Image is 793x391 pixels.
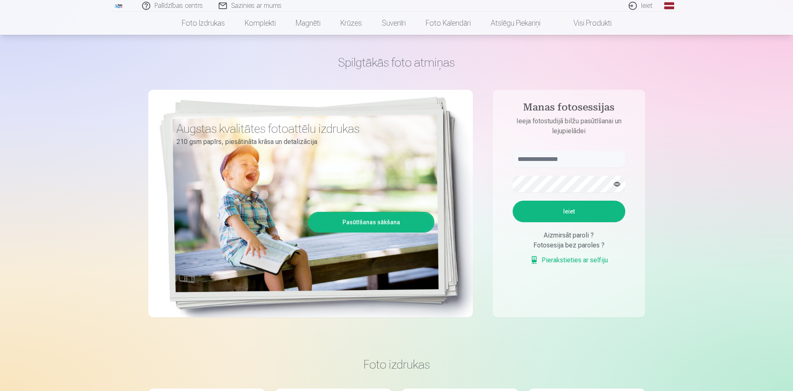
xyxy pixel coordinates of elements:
a: Atslēgu piekariņi [481,12,550,35]
button: Ieiet [513,201,625,222]
a: Visi produkti [550,12,622,35]
h3: Augstas kvalitātes fotoattēlu izdrukas [176,121,428,136]
p: Ieeja fotostudijā bilžu pasūtīšanai un lejupielādei [504,116,634,136]
a: Magnēti [286,12,330,35]
a: Krūzes [330,12,372,35]
a: Foto kalendāri [416,12,481,35]
div: Fotosesija bez paroles ? [513,240,625,250]
div: Aizmirsāt paroli ? [513,230,625,240]
h3: Foto izdrukas [155,357,639,372]
img: /fa1 [114,3,123,8]
h1: Spilgtākās foto atmiņas [148,55,645,70]
a: Foto izdrukas [172,12,235,35]
a: Suvenīri [372,12,416,35]
a: Pierakstieties ar selfiju [530,255,608,265]
p: 210 gsm papīrs, piesātināta krāsa un detalizācija [176,136,428,148]
h4: Manas fotosessijas [504,101,634,116]
a: Pasūtīšanas sākšana [309,213,433,231]
a: Komplekti [235,12,286,35]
